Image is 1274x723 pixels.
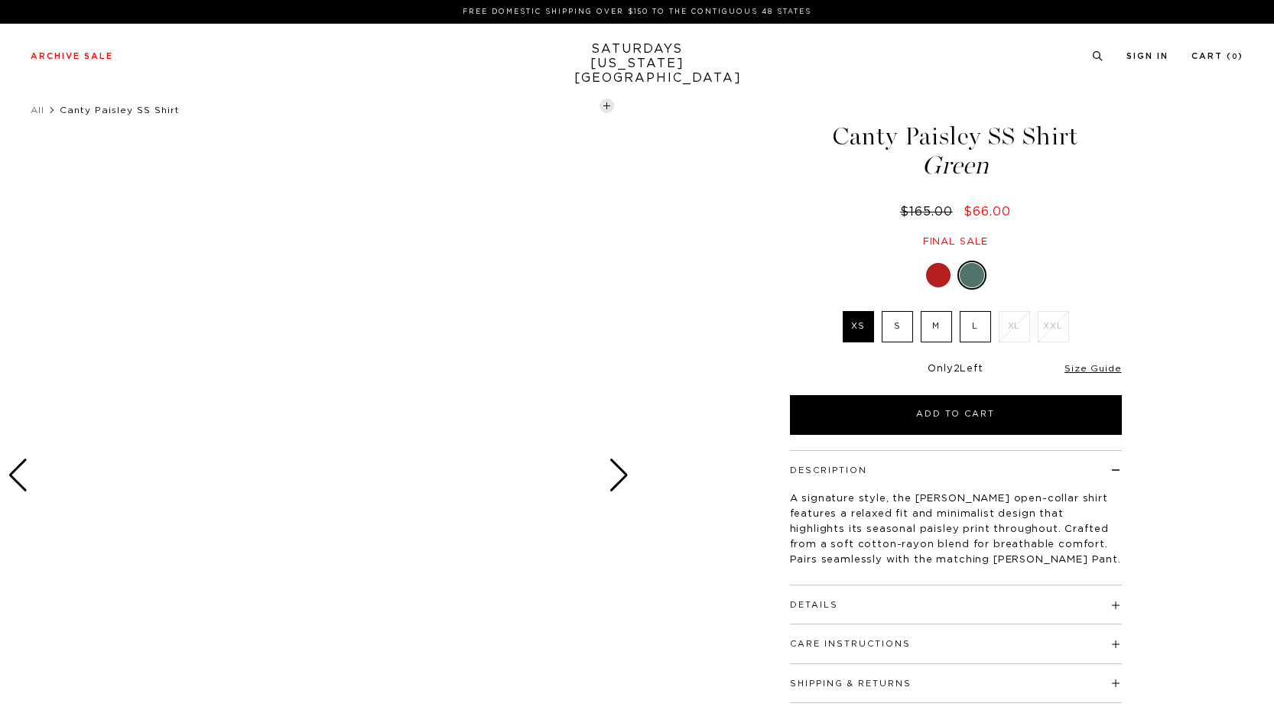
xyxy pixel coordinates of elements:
span: Green [788,153,1124,178]
div: Final sale [788,235,1124,248]
a: SATURDAYS[US_STATE][GEOGRAPHIC_DATA] [574,42,700,86]
a: Size Guide [1064,364,1121,373]
label: L [960,311,991,342]
label: XS [843,311,874,342]
label: S [882,311,913,342]
span: Canty Paisley SS Shirt [60,105,180,115]
a: Cart (0) [1191,52,1243,60]
div: Only Left [790,363,1122,376]
label: M [921,311,952,342]
a: Archive Sale [31,52,113,60]
button: Description [790,466,867,475]
h1: Canty Paisley SS Shirt [788,124,1124,178]
button: Details [790,601,838,609]
div: Previous slide [8,459,28,492]
p: FREE DOMESTIC SHIPPING OVER $150 TO THE CONTIGUOUS 48 STATES [37,6,1237,18]
a: Sign In [1126,52,1168,60]
span: 2 [954,364,960,374]
span: $66.00 [964,206,1011,218]
p: A signature style, the [PERSON_NAME] open-collar shirt features a relaxed fit and minimalist desi... [790,491,1122,568]
button: Care Instructions [790,640,911,648]
del: $165.00 [900,206,959,218]
div: Next slide [609,459,629,492]
button: Shipping & Returns [790,679,912,688]
small: 0 [1232,53,1238,60]
a: All [31,105,44,115]
button: Add to Cart [790,395,1122,435]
